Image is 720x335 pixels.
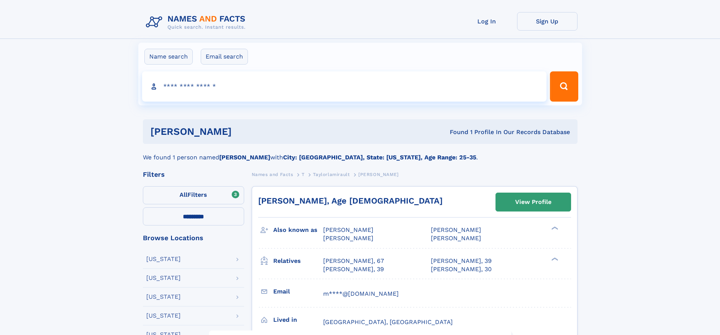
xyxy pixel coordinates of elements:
[143,186,244,204] label: Filters
[515,193,551,211] div: View Profile
[323,257,384,265] a: [PERSON_NAME], 67
[431,235,481,242] span: [PERSON_NAME]
[431,257,492,265] a: [PERSON_NAME], 39
[496,193,571,211] a: View Profile
[273,313,323,326] h3: Lived in
[146,256,181,262] div: [US_STATE]
[258,196,443,205] a: [PERSON_NAME], Age [DEMOGRAPHIC_DATA]
[323,226,373,233] span: [PERSON_NAME]
[201,49,248,65] label: Email search
[313,170,350,179] a: Taylorlamirault
[219,154,270,161] b: [PERSON_NAME]
[273,224,323,236] h3: Also known as
[302,172,305,177] span: T
[142,71,547,102] input: search input
[550,71,578,102] button: Search Button
[143,12,252,32] img: Logo Names and Facts
[146,294,181,300] div: [US_STATE]
[150,127,341,136] h1: [PERSON_NAME]
[323,318,453,326] span: [GEOGRAPHIC_DATA], [GEOGRAPHIC_DATA]
[550,256,559,261] div: ❯
[143,144,578,162] div: We found 1 person named with .
[313,172,350,177] span: Taylorlamirault
[431,226,481,233] span: [PERSON_NAME]
[143,235,244,241] div: Browse Locations
[323,265,384,273] a: [PERSON_NAME], 39
[252,170,293,179] a: Names and Facts
[323,235,373,242] span: [PERSON_NAME]
[273,255,323,267] h3: Relatives
[302,170,305,179] a: T
[273,285,323,298] h3: Email
[283,154,476,161] b: City: [GEOGRAPHIC_DATA], State: [US_STATE], Age Range: 25-35
[550,226,559,231] div: ❯
[143,171,244,178] div: Filters
[146,275,181,281] div: [US_STATE]
[358,172,399,177] span: [PERSON_NAME]
[341,128,570,136] div: Found 1 Profile In Our Records Database
[144,49,193,65] label: Name search
[431,265,492,273] a: [PERSON_NAME], 30
[517,12,578,31] a: Sign Up
[146,313,181,319] div: [US_STATE]
[457,12,517,31] a: Log In
[180,191,187,198] span: All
